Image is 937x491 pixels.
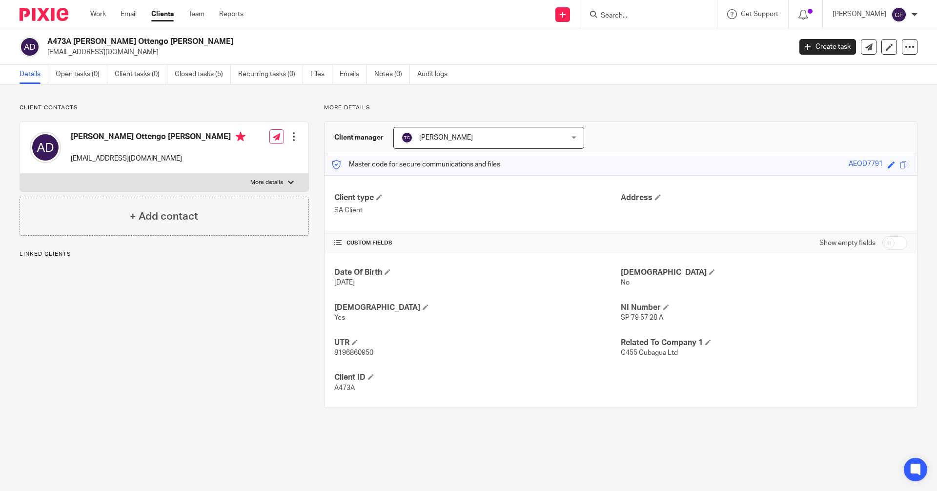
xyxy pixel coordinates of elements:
img: svg%3E [30,132,61,163]
p: [PERSON_NAME] [833,9,886,19]
h2: A473A [PERSON_NAME] Ottengo [PERSON_NAME] [47,37,637,47]
span: Get Support [741,11,778,18]
span: 8196860950 [334,349,373,356]
a: Recurring tasks (0) [238,65,303,84]
a: Team [188,9,204,19]
p: More details [250,179,283,186]
img: Pixie [20,8,68,21]
img: svg%3E [401,132,413,143]
a: Emails [340,65,367,84]
p: SA Client [334,205,621,215]
p: Client contacts [20,104,309,112]
a: Files [310,65,332,84]
h4: NI Number [621,303,907,313]
span: No [621,279,630,286]
a: Reports [219,9,244,19]
a: Open tasks (0) [56,65,107,84]
p: More details [324,104,917,112]
div: AEOD7791 [849,159,883,170]
a: Notes (0) [374,65,410,84]
span: SP 79 57 28 A [621,314,663,321]
h4: Related To Company 1 [621,338,907,348]
i: Primary [236,132,245,142]
h4: Client type [334,193,621,203]
h3: Client manager [334,133,384,143]
a: Clients [151,9,174,19]
span: Yes [334,314,345,321]
h4: [DEMOGRAPHIC_DATA] [334,303,621,313]
label: Show empty fields [819,238,876,248]
a: Details [20,65,48,84]
a: Closed tasks (5) [175,65,231,84]
a: Audit logs [417,65,455,84]
h4: Address [621,193,907,203]
h4: Date Of Birth [334,267,621,278]
h4: CUSTOM FIELDS [334,239,621,247]
p: [EMAIL_ADDRESS][DOMAIN_NAME] [47,47,785,57]
h4: + Add contact [130,209,198,224]
span: [PERSON_NAME] [419,134,473,141]
input: Search [600,12,688,20]
span: A473A [334,385,355,391]
p: Linked clients [20,250,309,258]
h4: [PERSON_NAME] Ottengo [PERSON_NAME] [71,132,245,144]
span: C455 Cubagua Ltd [621,349,678,356]
h4: Client ID [334,372,621,383]
h4: UTR [334,338,621,348]
a: Work [90,9,106,19]
img: svg%3E [891,7,907,22]
h4: [DEMOGRAPHIC_DATA] [621,267,907,278]
a: Email [121,9,137,19]
img: svg%3E [20,37,40,57]
a: Create task [799,39,856,55]
p: [EMAIL_ADDRESS][DOMAIN_NAME] [71,154,245,164]
a: Client tasks (0) [115,65,167,84]
p: Master code for secure communications and files [332,160,500,169]
span: [DATE] [334,279,355,286]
